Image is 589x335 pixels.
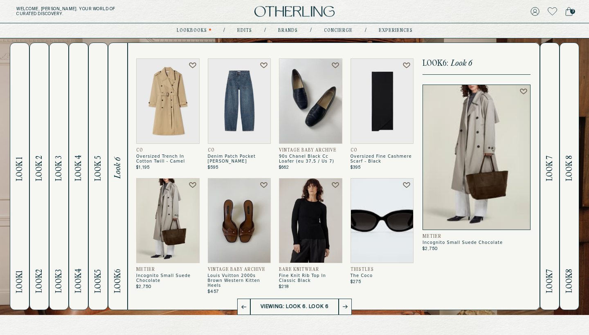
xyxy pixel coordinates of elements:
span: Look 1 [15,157,25,181]
a: experiences [379,29,413,33]
span: Look 6 [451,59,472,68]
div: / [223,27,225,34]
span: Vintage Baby Archive [208,267,265,272]
img: Denim Patch Pocket Jean - Indigo [208,58,271,144]
div: / [365,27,366,34]
span: Look 3 [54,156,64,181]
button: Look5Look 5 [88,42,108,310]
span: Look 6 : [423,59,448,68]
span: CO [208,148,215,153]
span: Look 3 [54,269,64,293]
span: Look 4 [74,268,83,293]
span: Look 7 [545,269,555,293]
span: CO [351,148,357,153]
span: Look 5 [94,269,103,293]
span: $595 [208,165,218,170]
span: Oversized Trench In Cotton Twill - Camel [136,154,200,164]
button: Look3Look 3 [49,42,69,310]
img: Fine Knit Rib Top in Classic Black [279,178,342,264]
button: Look2Look 2 [29,42,49,310]
span: 3 [570,9,575,14]
a: Edits [237,29,252,33]
img: Louis Vuitton 2000s Brown Western Kitten Heels [208,178,271,264]
span: Metier [423,234,441,239]
span: Look 8 [565,155,574,181]
span: Look 8 [565,269,574,293]
span: Bare Knitwear [279,267,319,272]
span: Vintage Baby Archive [279,148,337,153]
span: Thistles [351,267,374,272]
span: Fine Knit Rib Top In Classic Black [279,273,342,283]
span: The Coco [351,273,414,278]
span: CO [136,148,143,153]
span: Look 2 [35,269,44,293]
span: Incognito Small Suede Chocolate [136,273,200,283]
span: Look 6 [113,158,123,179]
img: The COCO [351,178,414,264]
img: Oversized Trench in Cotton Twill - Camel [136,58,200,144]
img: Incognito Small Suede Chocolate [423,85,531,230]
img: 90s Chanel black CC loafer (EU 37,5 / US 7) [279,58,342,144]
span: Denim Patch Pocket [PERSON_NAME] [208,154,271,164]
button: Look1Look 1 [10,42,29,310]
span: Look 6 [113,269,123,293]
span: Metier [136,267,155,272]
a: 3 [565,6,573,17]
span: $2,750 [423,246,438,251]
span: Louis Vuitton 2000s Brown Western Kitten Heels [208,273,271,288]
p: Viewing: Look 6. Look 6 [254,303,335,311]
span: Look 7 [545,156,555,181]
h5: Welcome, [PERSON_NAME] . Your world of curated discovery. [16,7,183,16]
a: Brands [278,29,298,33]
div: / [264,27,266,34]
span: $662 [279,165,289,170]
span: Incognito Small Suede Chocolate [423,240,531,245]
span: $1,195 [136,165,150,170]
span: Look 1 [15,270,25,293]
span: $395 [351,165,361,170]
span: $457 [208,289,219,294]
button: Look4Look 4 [69,42,88,310]
button: Look6Look 6 [108,42,128,310]
img: logo [254,6,335,17]
button: Look8Look 8 [560,42,579,310]
span: $2,750 [136,284,151,289]
span: Look 4 [74,155,83,181]
img: Incognito Small Suede Chocolate [136,178,200,264]
span: $275 [351,279,361,284]
span: Oversized Fine Cashmere Scarf - Black [351,154,414,164]
span: Look 2 [35,156,44,181]
span: $218 [279,284,289,289]
a: concierge [324,29,353,33]
span: Look 5 [94,156,103,181]
a: lookbooks [177,29,207,33]
span: 90s Chanel Black Cc Loafer (eu 37,5 / Us 7) [279,154,342,164]
div: / [310,27,312,34]
button: Look7Look 7 [540,42,560,310]
img: Oversized Fine Cashmere Scarf - Black [351,58,414,144]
